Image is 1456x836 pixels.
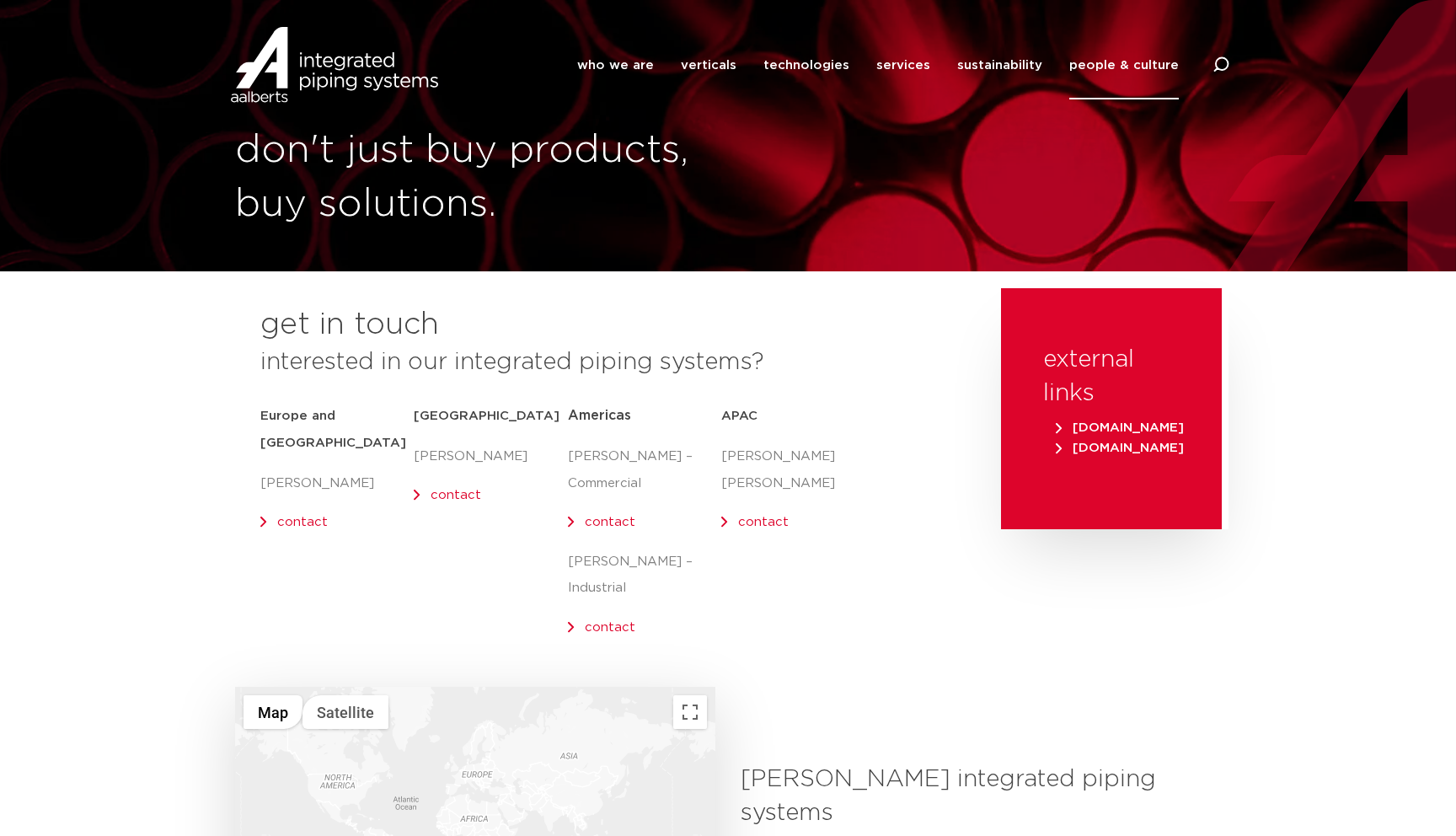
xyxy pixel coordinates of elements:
[763,31,849,99] a: technologies
[431,489,481,501] a: contact
[260,346,959,379] h3: interested in our integrated piping systems?
[414,403,567,430] h5: [GEOGRAPHIC_DATA]
[721,403,875,430] h5: APAC
[577,31,654,99] a: who we are
[577,31,1179,99] nav: Menu
[568,549,721,603] p: [PERSON_NAME] – Industrial
[585,516,635,528] a: contact
[721,443,875,497] p: [PERSON_NAME] [PERSON_NAME]
[1043,343,1180,410] h3: external links
[738,516,789,528] a: contact
[1069,31,1179,99] a: people & culture
[673,695,707,729] button: Toggle fullscreen view
[1056,442,1184,454] span: [DOMAIN_NAME]
[235,124,720,232] h1: don't just buy products, buy solutions.
[260,410,406,449] strong: Europe and [GEOGRAPHIC_DATA]
[741,763,1208,830] h3: [PERSON_NAME] integrated piping systems
[1052,421,1188,434] a: [DOMAIN_NAME]
[414,443,567,470] p: [PERSON_NAME]
[244,695,302,729] button: Show street map
[260,305,439,346] h2: get in touch
[1052,442,1188,454] a: [DOMAIN_NAME]
[568,443,721,497] p: [PERSON_NAME] – Commercial
[302,695,388,729] button: Show satellite imagery
[568,409,631,422] span: Americas
[957,31,1042,99] a: sustainability
[1056,421,1184,434] span: [DOMAIN_NAME]
[277,516,328,528] a: contact
[585,621,635,634] a: contact
[260,470,414,497] p: [PERSON_NAME]
[876,31,930,99] a: services
[681,31,736,99] a: verticals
